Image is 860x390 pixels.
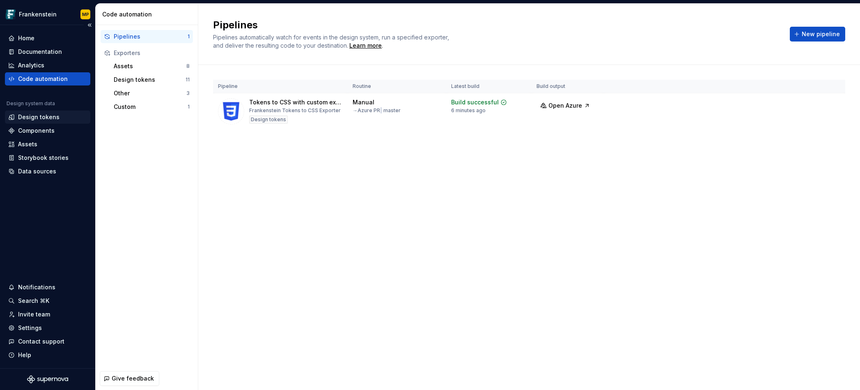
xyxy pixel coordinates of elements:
div: Analytics [18,61,44,69]
span: Open Azure [548,102,582,110]
div: Components [18,127,55,135]
div: 6 minutes ago [451,107,486,114]
div: Other [114,89,186,97]
div: Pipelines [114,32,188,41]
div: Design tokens [114,76,186,84]
div: Tokens to CSS with custom exporter [249,98,343,106]
button: Design tokens11 [110,73,193,86]
div: Data sources [18,167,56,175]
button: FrankensteinMP [2,5,94,23]
a: Settings [5,321,90,335]
th: Build output [532,80,604,93]
div: Search ⌘K [18,297,49,305]
a: Assets [5,138,90,151]
div: 1 [188,33,190,40]
div: 1 [188,104,190,110]
button: Pipelines1 [101,30,193,43]
button: Assets8 [110,60,193,73]
a: Analytics [5,59,90,72]
span: | [380,107,382,113]
svg: Supernova Logo [27,375,68,383]
a: Design tokens [5,111,90,124]
div: Frankenstein Tokens to CSS Exporter [249,107,341,114]
div: Assets [114,62,186,70]
div: Design system data [7,100,55,107]
div: → Azure PR master [353,107,401,114]
div: Design tokens [18,113,60,121]
div: Frankenstein [19,10,57,18]
button: Help [5,348,90,362]
a: Storybook stories [5,151,90,164]
a: Invite team [5,308,90,321]
span: New pipeline [802,30,840,38]
a: Learn more [349,42,382,50]
a: Home [5,32,90,45]
div: Help [18,351,31,359]
span: Give feedback [112,374,154,383]
div: Design tokens [249,115,288,124]
a: Components [5,124,90,137]
button: Search ⌘K [5,294,90,307]
th: Routine [348,80,446,93]
button: Contact support [5,335,90,348]
a: Documentation [5,45,90,58]
div: Home [18,34,34,42]
div: Notifications [18,283,55,291]
div: Contact support [18,337,64,346]
div: Invite team [18,310,50,318]
button: Custom1 [110,100,193,113]
span: Pipelines automatically watch for events in the design system, run a specified exporter, and deli... [213,34,451,49]
div: Assets [18,140,37,148]
a: Code automation [5,72,90,85]
div: Storybook stories [18,154,69,162]
button: Notifications [5,281,90,294]
a: Open Azure [537,103,594,110]
div: Settings [18,324,42,332]
div: Manual [353,98,374,106]
div: Code automation [102,10,195,18]
div: Build successful [451,98,499,106]
div: 8 [186,63,190,69]
div: 3 [186,90,190,97]
button: Give feedback [100,371,159,386]
div: Exporters [114,49,190,57]
button: Open Azure [537,98,594,113]
span: . [348,43,383,49]
a: Data sources [5,165,90,178]
div: MP [82,11,89,18]
div: 11 [186,76,190,83]
div: Code automation [18,75,68,83]
button: New pipeline [790,27,845,42]
div: Custom [114,103,188,111]
img: d720e2f0-216c-474b-bea5-031157028467.png [6,9,16,19]
button: Collapse sidebar [84,19,95,31]
button: Other3 [110,87,193,100]
th: Latest build [446,80,532,93]
th: Pipeline [213,80,348,93]
div: Documentation [18,48,62,56]
h2: Pipelines [213,18,780,32]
